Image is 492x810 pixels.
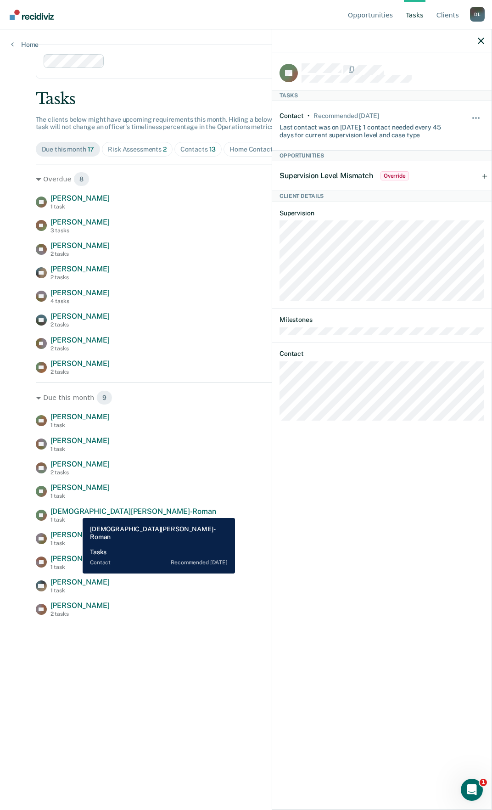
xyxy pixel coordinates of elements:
[50,288,110,297] span: [PERSON_NAME]
[50,227,110,234] div: 3 tasks
[280,112,304,120] div: Contact
[50,469,110,476] div: 2 tasks
[272,191,492,202] div: Client Details
[36,172,457,186] div: Overdue
[50,530,110,539] span: [PERSON_NAME]
[180,146,216,153] div: Contacts
[10,10,54,20] img: Recidiviz
[50,298,110,304] div: 4 tasks
[36,90,457,108] div: Tasks
[50,587,110,594] div: 1 task
[229,146,281,153] div: Home Contacts
[313,112,379,120] div: Recommended in 12 days
[50,359,110,368] span: [PERSON_NAME]
[50,422,110,428] div: 1 task
[50,483,110,492] span: [PERSON_NAME]
[11,40,39,49] a: Home
[73,172,89,186] span: 8
[50,312,110,321] span: [PERSON_NAME]
[280,171,373,180] span: Supervision Level Mismatch
[50,218,110,226] span: [PERSON_NAME]
[272,150,492,161] div: Opportunities
[50,264,110,273] span: [PERSON_NAME]
[50,446,110,452] div: 1 task
[50,436,110,445] span: [PERSON_NAME]
[50,203,110,210] div: 1 task
[50,564,110,570] div: 1 task
[88,146,95,153] span: 17
[50,611,110,617] div: 2 tasks
[163,146,167,153] span: 2
[50,251,110,257] div: 2 tasks
[380,171,409,180] span: Override
[50,554,110,563] span: [PERSON_NAME]
[50,578,110,586] span: [PERSON_NAME]
[280,350,484,358] dt: Contact
[480,779,487,786] span: 1
[272,161,492,191] div: Supervision Level MismatchOverride
[50,412,110,421] span: [PERSON_NAME]
[307,112,310,120] div: •
[209,146,216,153] span: 13
[50,321,110,328] div: 2 tasks
[50,241,110,250] span: [PERSON_NAME]
[50,274,110,281] div: 2 tasks
[108,146,167,153] div: Risk Assessments
[50,507,216,516] span: [DEMOGRAPHIC_DATA][PERSON_NAME]-Roman
[470,7,485,22] button: Profile dropdown button
[280,316,484,324] dt: Milestones
[50,336,110,344] span: [PERSON_NAME]
[461,779,483,801] iframe: Intercom live chat
[36,390,457,405] div: Due this month
[272,90,492,101] div: Tasks
[96,390,112,405] span: 9
[50,194,110,202] span: [PERSON_NAME]
[50,345,110,352] div: 2 tasks
[280,120,450,139] div: Last contact was on [DATE]; 1 contact needed every 45 days for current supervision level and case...
[36,116,276,131] span: The clients below might have upcoming requirements this month. Hiding a below task will not chang...
[42,146,95,153] div: Due this month
[50,460,110,468] span: [PERSON_NAME]
[470,7,485,22] div: D L
[280,209,484,217] dt: Supervision
[50,540,110,546] div: 1 task
[50,517,216,523] div: 1 task
[50,601,110,610] span: [PERSON_NAME]
[50,369,110,375] div: 2 tasks
[50,493,110,499] div: 1 task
